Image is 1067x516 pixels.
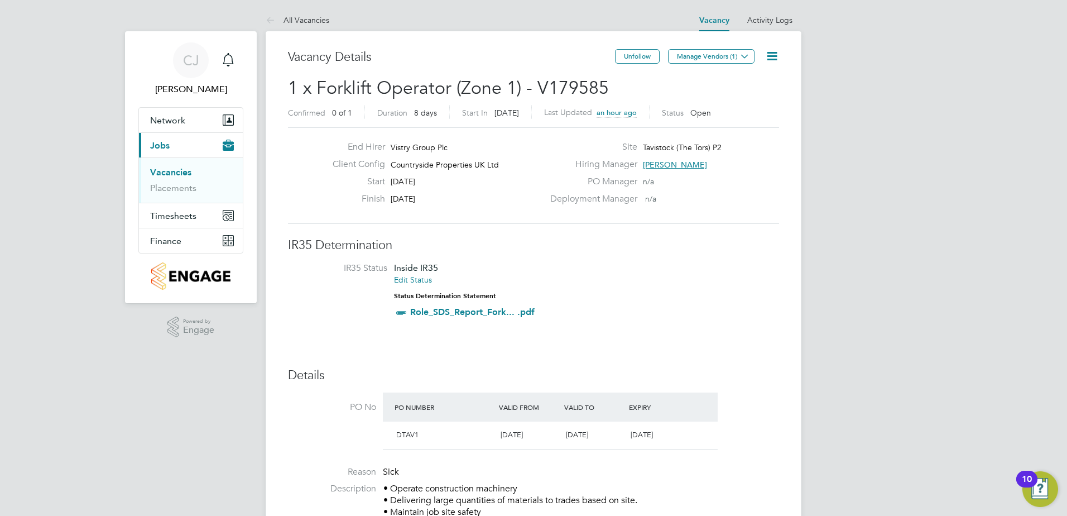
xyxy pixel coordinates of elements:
a: Vacancies [150,167,191,178]
strong: Status Determination Statement [394,292,496,300]
div: Valid To [561,397,627,417]
img: countryside-properties-logo-retina.png [151,262,230,290]
span: [DATE] [631,430,653,439]
button: Network [139,108,243,132]
a: Powered byEngage [167,317,215,338]
label: Last Updated [544,107,592,117]
span: Engage [183,326,214,335]
span: [DATE] [494,108,519,118]
button: Manage Vendors (1) [668,49,754,64]
label: PO Manager [544,176,637,188]
span: [DATE] [391,194,415,204]
label: Reason [288,466,376,478]
a: Go to home page [138,262,243,290]
span: CJ [183,53,199,68]
label: PO No [288,402,376,413]
span: [DATE] [566,430,588,439]
label: Site [544,141,637,153]
label: Deployment Manager [544,193,637,205]
span: Finance [150,236,181,246]
button: Open Resource Center, 10 new notifications [1022,471,1058,507]
span: Inside IR35 [394,262,438,273]
label: Hiring Manager [544,159,637,170]
span: Network [150,115,185,126]
h3: Details [288,367,779,384]
span: Vistry Group Plc [391,142,448,152]
label: Confirmed [288,108,325,118]
span: 8 days [414,108,437,118]
span: 0 of 1 [332,108,352,118]
button: Jobs [139,133,243,157]
span: Sick [383,466,399,477]
label: End Hirer [324,141,385,153]
span: [DATE] [501,430,523,439]
span: Tavistock (The Tors) P2 [643,142,722,152]
a: Activity Logs [747,15,792,25]
a: Vacancy [699,16,729,25]
span: [PERSON_NAME] [643,160,707,170]
span: Countryside Properties UK Ltd [391,160,499,170]
button: Unfollow [615,49,660,64]
div: Jobs [139,157,243,203]
label: Duration [377,108,407,118]
a: Placements [150,183,196,193]
label: Start [324,176,385,188]
span: n/a [645,194,656,204]
button: Timesheets [139,203,243,228]
h3: IR35 Determination [288,237,779,254]
label: Description [288,483,376,495]
div: Valid From [496,397,561,417]
span: Timesheets [150,211,196,221]
span: Jobs [150,140,170,151]
a: Edit Status [394,275,432,285]
button: Finance [139,228,243,253]
span: DTAV1 [396,430,419,439]
span: n/a [643,176,654,187]
a: CJ[PERSON_NAME] [138,42,243,96]
div: Expiry [626,397,691,417]
span: 1 x Forklift Operator (Zone 1) - V179585 [288,77,609,99]
h3: Vacancy Details [288,49,615,65]
div: 10 [1022,479,1032,494]
a: All Vacancies [266,15,329,25]
label: IR35 Status [299,262,387,274]
span: Carla Joyce [138,83,243,96]
label: Finish [324,193,385,205]
span: Powered by [183,317,214,326]
label: Status [662,108,684,118]
span: an hour ago [597,108,637,117]
label: Start In [462,108,488,118]
span: Open [690,108,711,118]
label: Client Config [324,159,385,170]
div: PO Number [392,397,496,417]
nav: Main navigation [125,31,257,303]
span: [DATE] [391,176,415,187]
a: Role_SDS_Report_Fork... .pdf [410,307,535,317]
